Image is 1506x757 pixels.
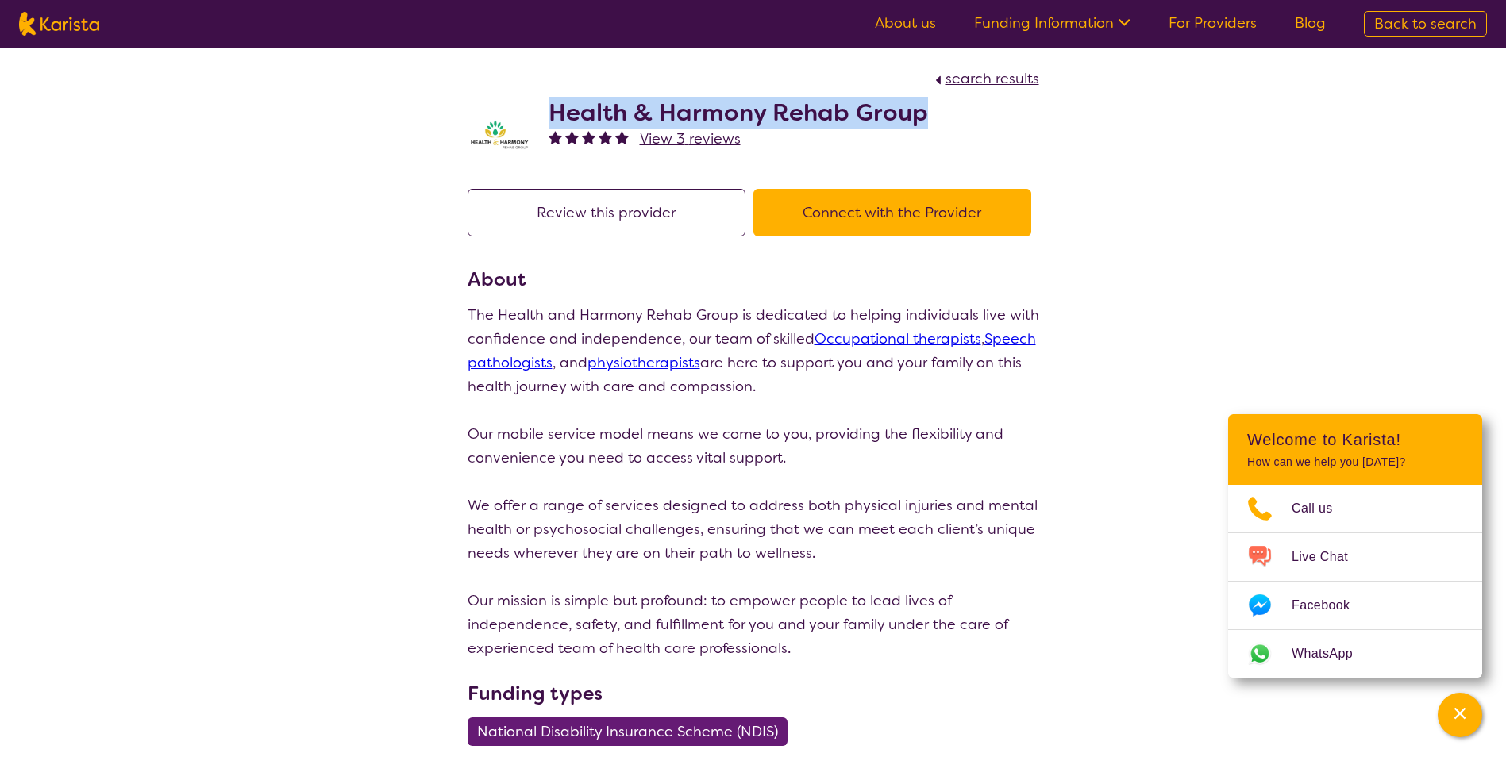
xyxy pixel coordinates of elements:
p: Our mobile service model means we come to you, providing the flexibility and convenience you need... [468,422,1039,470]
img: ztak9tblhgtrn1fit8ap.png [468,118,531,150]
span: View 3 reviews [640,129,741,148]
a: Web link opens in a new tab. [1228,630,1482,678]
span: search results [946,69,1039,88]
span: Facebook [1292,594,1369,617]
p: We offer a range of services designed to address both physical injuries and mental health or psyc... [468,494,1039,565]
span: Live Chat [1292,545,1367,569]
span: Back to search [1374,14,1477,33]
p: How can we help you [DATE]? [1247,455,1463,469]
button: Connect with the Provider [753,189,1031,236]
img: Karista logo [19,12,99,36]
h2: Health & Harmony Rehab Group [549,98,928,127]
a: physiotherapists [587,353,700,372]
h3: About [468,265,1039,294]
div: Channel Menu [1228,414,1482,678]
button: Review this provider [468,189,745,236]
ul: Choose channel [1228,485,1482,678]
p: The Health and Harmony Rehab Group is dedicated to helping individuals live with confidence and i... [468,303,1039,398]
span: Call us [1292,497,1352,521]
a: Review this provider [468,203,753,222]
h2: Welcome to Karista! [1247,430,1463,449]
img: fullstar [549,130,562,144]
img: fullstar [565,130,579,144]
button: Channel Menu [1438,693,1482,737]
img: fullstar [599,130,612,144]
h3: Funding types [468,679,1039,708]
a: Back to search [1364,11,1487,37]
a: Connect with the Provider [753,203,1039,222]
a: View 3 reviews [640,127,741,151]
img: fullstar [615,130,629,144]
span: National Disability Insurance Scheme (NDIS) [477,717,778,746]
a: search results [931,69,1039,88]
a: Blog [1295,13,1326,33]
p: Our mission is simple but profound: to empower people to lead lives of independence, safety, and ... [468,589,1039,660]
a: Occupational therapists [815,329,981,348]
a: For Providers [1169,13,1257,33]
a: About us [875,13,936,33]
a: National Disability Insurance Scheme (NDIS) [468,722,797,741]
img: fullstar [582,130,595,144]
span: WhatsApp [1292,642,1372,666]
a: Funding Information [974,13,1130,33]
